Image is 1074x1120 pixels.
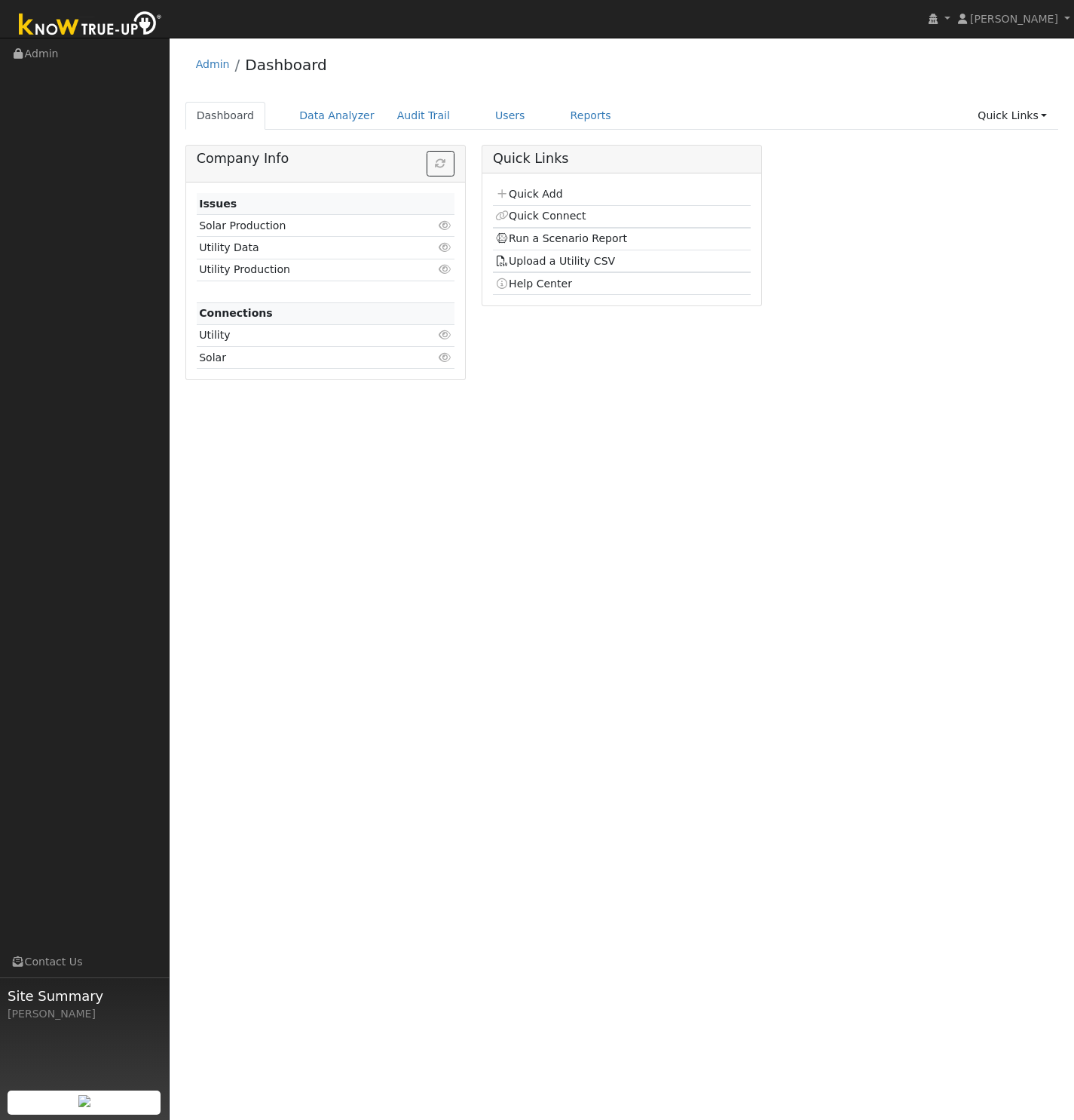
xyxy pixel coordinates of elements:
[439,220,452,231] i: Click to view
[197,347,413,369] td: Solar
[288,102,386,130] a: Data Analyzer
[197,151,454,167] h5: Company Info
[439,242,452,253] i: Click to view
[197,237,413,259] td: Utility Data
[495,255,615,267] a: Upload a Utility CSV
[8,1006,161,1022] div: [PERSON_NAME]
[439,352,452,363] i: Click to view
[439,330,452,340] i: Click to view
[439,264,452,275] i: Click to view
[495,210,586,222] a: Quick Connect
[386,102,461,130] a: Audit Trail
[495,188,562,200] a: Quick Add
[199,307,273,319] strong: Connections
[484,102,537,130] a: Users
[197,259,413,281] td: Utility Production
[196,58,230,70] a: Admin
[495,278,572,290] a: Help Center
[78,1095,90,1107] img: retrieve
[970,13,1058,25] span: [PERSON_NAME]
[197,324,413,346] td: Utility
[245,56,327,74] a: Dashboard
[197,215,413,237] td: Solar Production
[11,8,170,42] img: Know True-Up
[559,102,623,130] a: Reports
[493,151,751,167] h5: Quick Links
[8,986,161,1006] span: Site Summary
[966,102,1058,130] a: Quick Links
[199,198,237,210] strong: Issues
[185,102,266,130] a: Dashboard
[495,232,627,244] a: Run a Scenario Report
